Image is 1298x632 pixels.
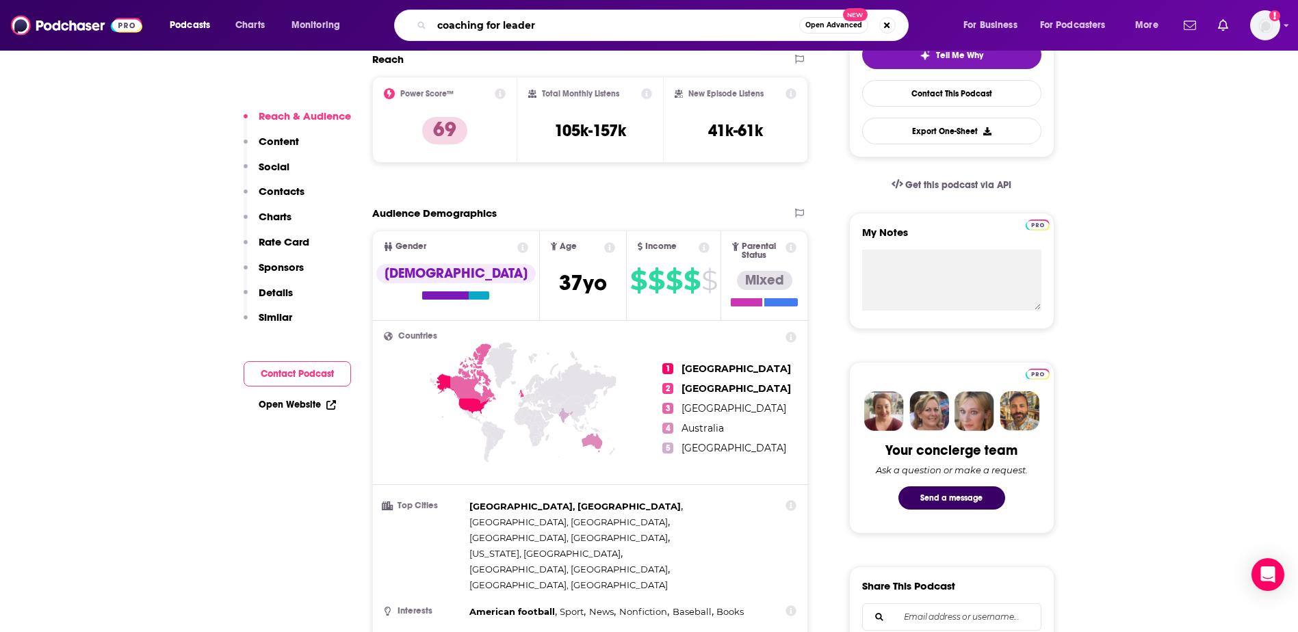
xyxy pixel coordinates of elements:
[684,269,700,291] span: $
[469,501,681,512] span: [GEOGRAPHIC_DATA], [GEOGRAPHIC_DATA]
[662,423,673,434] span: 4
[384,607,464,616] h3: Interests
[955,391,994,431] img: Jules Profile
[881,168,1023,202] a: Get this podcast via API
[469,516,668,527] span: [GEOGRAPHIC_DATA], [GEOGRAPHIC_DATA]
[244,135,299,160] button: Content
[662,383,673,394] span: 2
[682,363,791,375] span: [GEOGRAPHIC_DATA]
[291,16,340,35] span: Monitoring
[862,118,1041,144] button: Export One-Sheet
[235,16,265,35] span: Charts
[843,8,868,21] span: New
[708,120,763,141] h3: 41k-61k
[226,14,273,36] a: Charts
[905,179,1011,191] span: Get this podcast via API
[282,14,358,36] button: open menu
[560,606,584,617] span: Sport
[648,269,664,291] span: $
[259,311,292,324] p: Similar
[376,264,536,283] div: [DEMOGRAPHIC_DATA]
[1250,10,1280,40] img: User Profile
[742,242,783,260] span: Parental Status
[422,117,467,144] p: 69
[244,311,292,336] button: Similar
[259,286,293,299] p: Details
[1031,14,1126,36] button: open menu
[673,606,712,617] span: Baseball
[372,207,497,220] h2: Audience Demographics
[244,361,351,386] button: Contact Podcast
[560,604,586,620] span: ,
[259,185,304,198] p: Contacts
[963,16,1017,35] span: For Business
[244,286,293,311] button: Details
[1026,367,1050,380] a: Pro website
[716,606,744,617] span: Books
[469,606,555,617] span: American football
[619,606,667,617] span: Nonfiction
[799,17,868,34] button: Open AdvancedNew
[885,442,1017,459] div: Your concierge team
[244,185,304,210] button: Contacts
[645,242,677,251] span: Income
[259,160,289,173] p: Social
[920,50,931,61] img: tell me why sparkle
[469,499,683,514] span: ,
[469,604,557,620] span: ,
[682,422,724,434] span: Australia
[898,486,1005,510] button: Send a message
[469,564,668,575] span: [GEOGRAPHIC_DATA], [GEOGRAPHIC_DATA]
[244,160,289,185] button: Social
[805,22,862,29] span: Open Advanced
[862,603,1041,631] div: Search followers
[244,109,351,135] button: Reach & Audience
[559,269,607,296] span: 37 yo
[954,14,1035,36] button: open menu
[682,442,786,454] span: [GEOGRAPHIC_DATA]
[673,604,714,620] span: ,
[862,226,1041,250] label: My Notes
[1250,10,1280,40] button: Show profile menu
[862,80,1041,107] a: Contact This Podcast
[469,514,670,530] span: ,
[407,10,922,41] div: Search podcasts, credits, & more...
[589,604,616,620] span: ,
[864,391,904,431] img: Sydney Profile
[1135,16,1158,35] span: More
[560,242,577,251] span: Age
[170,16,210,35] span: Podcasts
[1026,369,1050,380] img: Podchaser Pro
[662,443,673,453] span: 5
[469,562,670,577] span: ,
[372,53,404,66] h2: Reach
[737,271,792,290] div: Mixed
[259,109,351,122] p: Reach & Audience
[630,269,647,291] span: $
[1026,218,1050,231] a: Pro website
[1126,14,1176,36] button: open menu
[400,89,454,98] h2: Power Score™
[876,464,1028,475] div: Ask a question or make a request.
[874,604,1030,630] input: Email address or username...
[432,14,799,36] input: Search podcasts, credits, & more...
[384,501,464,510] h3: Top Cities
[1212,14,1234,37] a: Show notifications dropdown
[259,235,309,248] p: Rate Card
[619,604,669,620] span: ,
[662,403,673,414] span: 3
[666,269,682,291] span: $
[862,40,1041,69] button: tell me why sparkleTell Me Why
[682,402,786,414] span: [GEOGRAPHIC_DATA]
[11,12,142,38] a: Podchaser - Follow, Share and Rate Podcasts
[244,235,309,261] button: Rate Card
[542,89,619,98] h2: Total Monthly Listens
[244,261,304,286] button: Sponsors
[909,391,949,431] img: Barbara Profile
[259,399,336,410] a: Open Website
[682,382,791,395] span: [GEOGRAPHIC_DATA]
[469,579,668,590] span: [GEOGRAPHIC_DATA], [GEOGRAPHIC_DATA]
[554,120,626,141] h3: 105k-157k
[469,530,670,546] span: ,
[589,606,614,617] span: News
